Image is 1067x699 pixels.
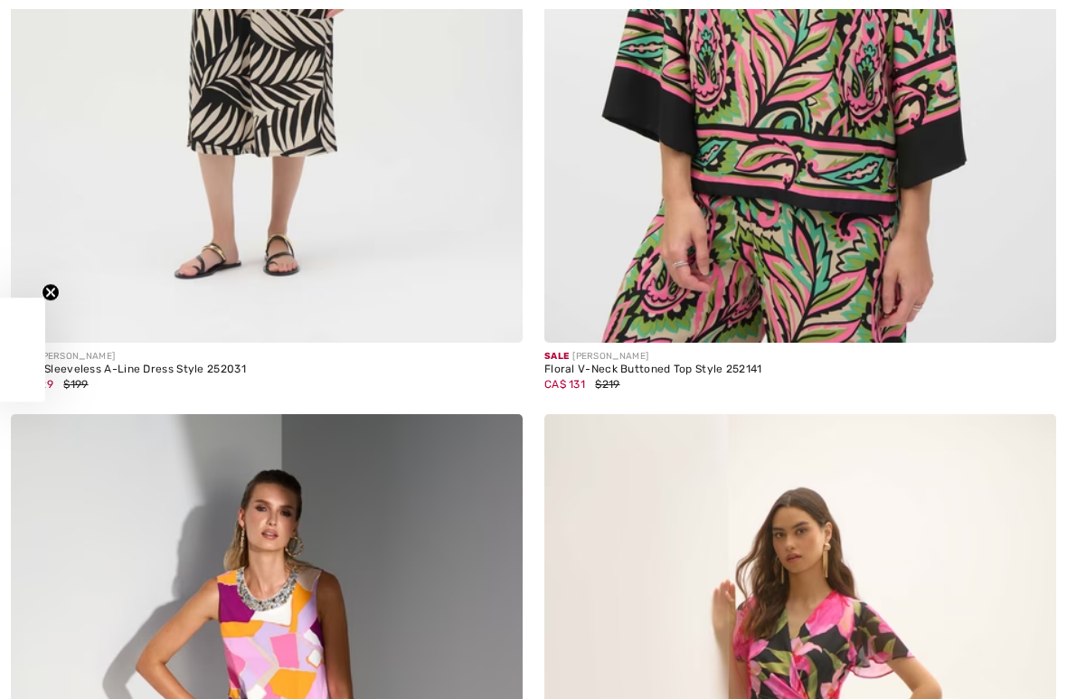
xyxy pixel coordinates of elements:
[544,351,569,362] span: Sale
[544,364,1056,376] div: Floral V-Neck Buttoned Top Style 252141
[11,364,523,376] div: Floral Sleeveless A-Line Dress Style 252031
[63,378,88,391] span: $199
[544,378,585,391] span: CA$ 131
[595,378,619,391] span: $219
[544,350,1056,364] div: [PERSON_NAME]
[11,350,523,364] div: [PERSON_NAME]
[42,283,60,301] button: Close teaser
